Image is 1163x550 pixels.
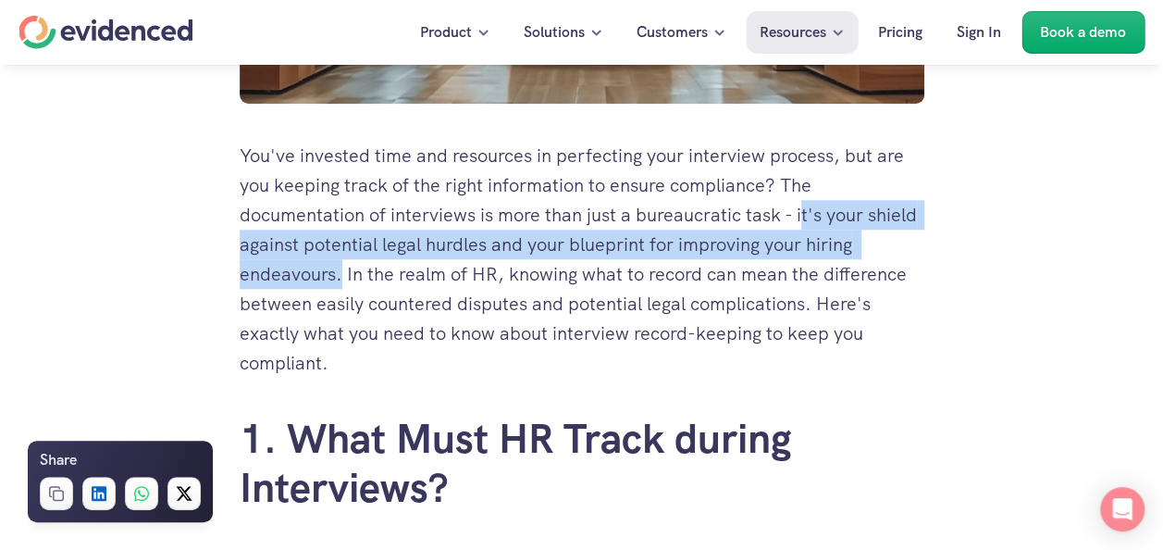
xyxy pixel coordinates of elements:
[1040,20,1126,44] p: Book a demo
[524,20,585,44] p: Solutions
[1021,11,1144,54] a: Book a demo
[40,448,77,472] h6: Share
[864,11,936,54] a: Pricing
[240,141,924,378] p: You've invested time and resources in perfecting your interview process, but are you keeping trac...
[943,11,1015,54] a: Sign In
[760,20,826,44] p: Resources
[1100,487,1144,531] div: Open Intercom Messenger
[878,20,922,44] p: Pricing
[957,20,1001,44] p: Sign In
[420,20,472,44] p: Product
[19,16,192,49] a: Home
[240,412,802,514] a: 1. What Must HR Track during Interviews?
[637,20,708,44] p: Customers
